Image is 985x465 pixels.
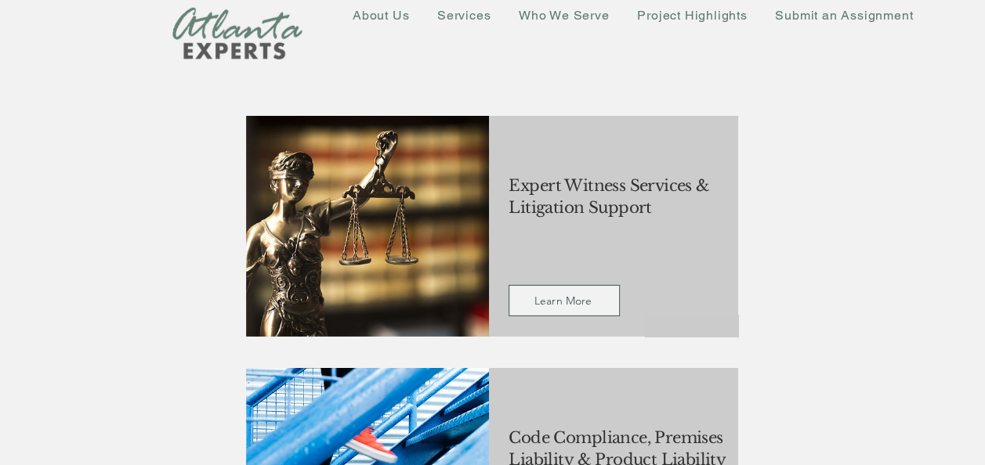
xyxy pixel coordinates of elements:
img: New Logo Transparent Background_edited.png [172,7,302,60]
span: Services [437,8,491,23]
span: About Us [353,8,409,23]
a: Learn More [509,285,620,316]
span: Project Highlights [637,8,747,23]
span: Who We Serve [519,8,610,23]
span: Submit an Assignment [775,8,913,23]
span: Expert Witness Services & Litigation Support [509,176,709,217]
span: Learn More [534,294,591,308]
